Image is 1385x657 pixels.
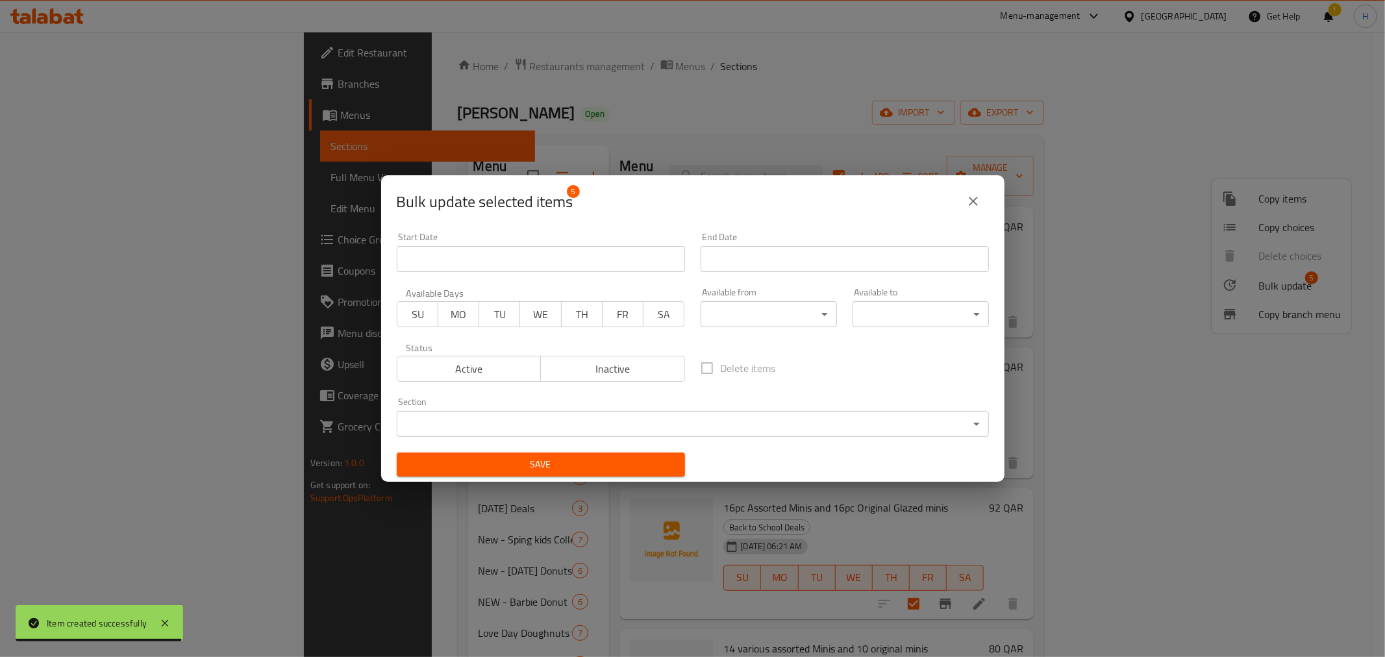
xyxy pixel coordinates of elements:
button: Inactive [540,356,685,382]
div: ​ [397,411,989,437]
button: TH [561,301,603,327]
span: 5 [567,185,580,198]
span: Save [407,456,675,473]
span: Delete items [721,360,776,376]
button: Active [397,356,542,382]
span: WE [525,305,556,324]
button: SU [397,301,438,327]
div: ​ [853,301,989,327]
span: SU [403,305,433,324]
span: TH [567,305,597,324]
span: SA [649,305,679,324]
span: Selected items count [397,192,573,212]
span: FR [608,305,638,324]
div: ​ [701,301,837,327]
span: Active [403,360,536,378]
button: Save [397,452,685,477]
button: WE [519,301,561,327]
span: TU [484,305,515,324]
div: Item created successfully [47,616,147,630]
button: MO [438,301,479,327]
button: FR [602,301,643,327]
button: SA [643,301,684,327]
span: MO [443,305,474,324]
button: close [958,186,989,217]
span: Inactive [546,360,680,378]
button: TU [479,301,520,327]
